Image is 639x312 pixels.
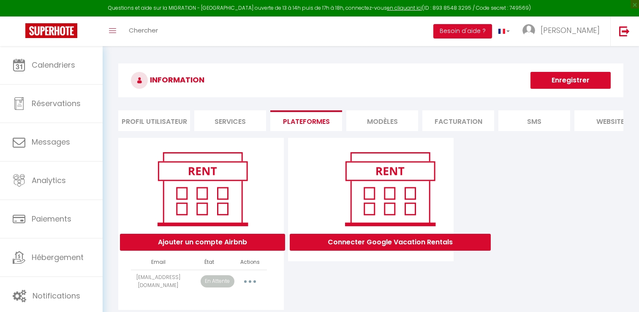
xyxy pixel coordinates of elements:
img: ... [522,24,535,37]
li: SMS [498,110,570,131]
img: rent.png [336,148,444,230]
a: en cliquant ici [387,4,422,11]
span: [PERSON_NAME] [541,25,600,36]
button: Ajouter un compte Airbnb [120,234,285,251]
button: Besoin d'aide ? [433,24,492,38]
a: ... [PERSON_NAME] [516,16,610,46]
span: Messages [32,137,70,147]
li: Facturation [422,110,494,131]
span: Chercher [129,26,158,35]
button: Connecter Google Vacation Rentals [290,234,491,251]
h3: INFORMATION [118,63,623,97]
th: Email [131,255,185,270]
span: Paiements [32,213,71,224]
span: Hébergement [32,252,84,263]
span: Calendriers [32,60,75,70]
li: Profil Utilisateur [118,110,190,131]
span: Analytics [32,175,66,186]
img: Super Booking [25,23,77,38]
li: Services [194,110,266,131]
span: Notifications [33,290,80,301]
td: [EMAIL_ADDRESS][DOMAIN_NAME] [131,270,185,293]
button: Enregistrer [530,72,611,89]
th: Actions [233,255,267,270]
img: rent.png [149,148,256,230]
iframe: LiveChat chat widget [604,276,639,312]
a: Chercher [122,16,164,46]
li: Plateformes [270,110,342,131]
img: logout [619,26,630,36]
th: État [185,255,233,270]
span: Réservations [32,98,81,109]
p: En Attente [201,275,234,287]
li: MODÈLES [346,110,418,131]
